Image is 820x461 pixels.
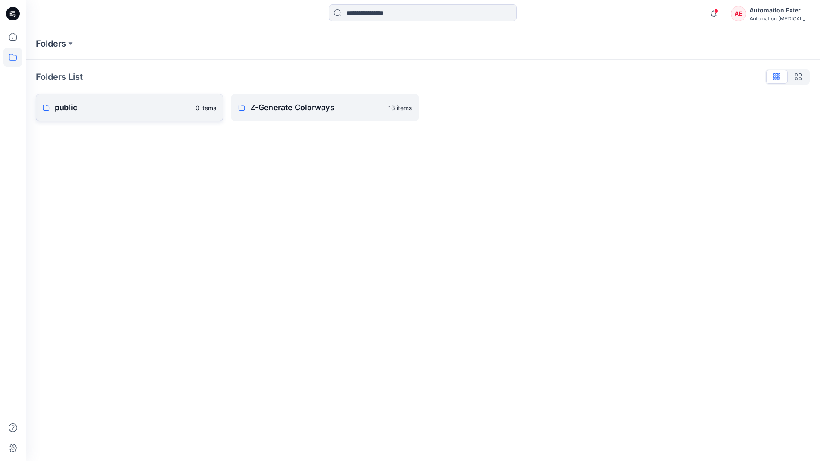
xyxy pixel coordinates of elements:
[36,70,83,83] p: Folders List
[731,6,746,21] div: AE
[196,103,216,112] p: 0 items
[388,103,412,112] p: 18 items
[250,102,383,114] p: Z-Generate Colorways
[750,15,809,22] div: Automation [MEDICAL_DATA]...
[36,94,223,121] a: public0 items
[36,38,66,50] a: Folders
[231,94,419,121] a: Z-Generate Colorways18 items
[750,5,809,15] div: Automation External
[55,102,190,114] p: public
